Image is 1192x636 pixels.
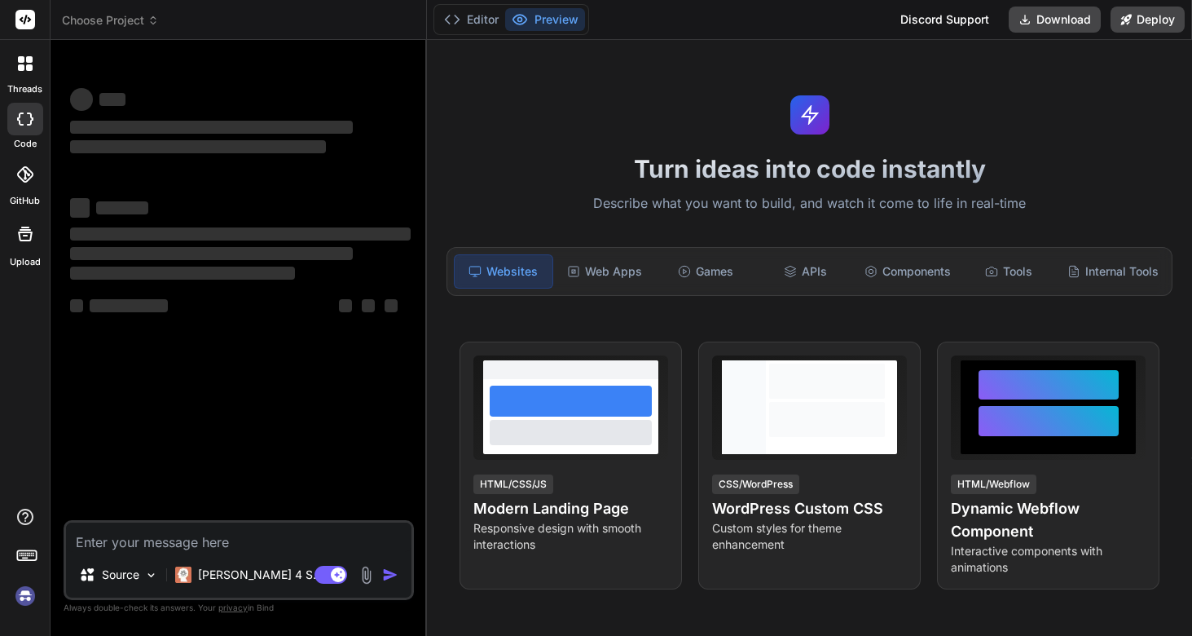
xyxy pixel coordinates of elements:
img: Claude 4 Sonnet [175,567,191,583]
span: ‌ [99,93,125,106]
p: Always double-check its answers. Your in Bind [64,600,414,616]
span: ‌ [70,140,326,153]
h4: Modern Landing Page [473,497,668,520]
img: icon [382,567,398,583]
span: ‌ [385,299,398,312]
button: Download [1009,7,1101,33]
button: Editor [438,8,505,31]
div: Internal Tools [1061,254,1165,289]
span: ‌ [339,299,352,312]
h1: Turn ideas into code instantly [437,154,1182,183]
div: Discord Support [891,7,999,33]
span: ‌ [70,247,353,260]
p: Source [102,567,139,583]
button: Deploy [1111,7,1185,33]
p: [PERSON_NAME] 4 S.. [198,567,319,583]
span: ‌ [362,299,375,312]
span: ‌ [70,299,83,312]
label: code [14,137,37,151]
div: HTML/Webflow [951,475,1036,494]
div: APIs [757,254,854,289]
img: signin [11,582,39,610]
p: Responsive design with smooth interactions [473,520,668,553]
span: ‌ [96,201,148,214]
h4: Dynamic Webflow Component [951,497,1146,543]
div: HTML/CSS/JS [473,475,553,494]
img: attachment [357,566,376,585]
label: GitHub [10,194,40,208]
label: threads [7,82,42,96]
h4: WordPress Custom CSS [712,497,907,520]
div: Games [657,254,754,289]
div: CSS/WordPress [712,475,799,494]
div: Websites [454,254,552,289]
div: Web Apps [556,254,653,289]
img: Pick Models [144,568,158,582]
p: Describe what you want to build, and watch it come to life in real-time [437,193,1182,214]
p: Interactive components with animations [951,543,1146,576]
label: Upload [10,255,41,269]
span: ‌ [70,227,411,241]
span: ‌ [70,121,353,134]
span: privacy [218,603,248,612]
div: Components [858,254,957,289]
span: Choose Project [62,12,159,29]
p: Custom styles for theme enhancement [712,520,907,553]
span: ‌ [70,198,90,218]
button: Preview [505,8,585,31]
span: ‌ [70,267,295,280]
span: ‌ [90,299,168,312]
div: Tools [961,254,1058,289]
span: ‌ [70,88,93,111]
